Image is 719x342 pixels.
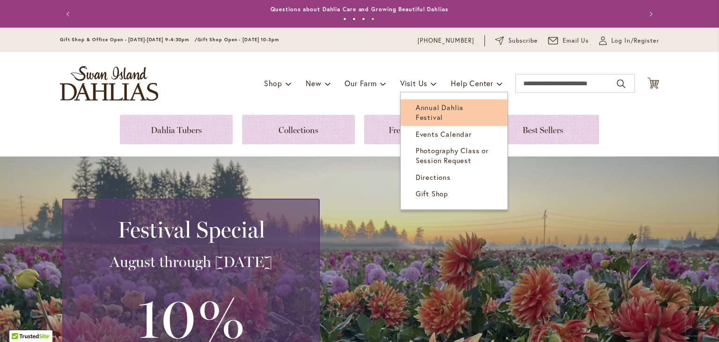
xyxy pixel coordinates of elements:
[198,37,279,43] span: Gift Shop Open - [DATE] 10-3pm
[611,36,659,45] span: Log In/Register
[451,78,493,88] span: Help Center
[418,36,474,45] a: [PHONE_NUMBER]
[548,36,589,45] a: Email Us
[640,5,659,23] button: Next
[60,37,198,43] span: Gift Shop & Office Open - [DATE]-[DATE] 9-4:30pm /
[60,5,79,23] button: Previous
[74,253,308,271] h3: August through [DATE]
[362,17,365,21] button: 3 of 4
[74,216,308,243] h2: Festival Special
[416,103,463,122] span: Annual Dahlia Festival
[345,78,376,88] span: Our Farm
[400,78,427,88] span: Visit Us
[306,78,321,88] span: New
[563,36,589,45] span: Email Us
[495,36,538,45] a: Subscribe
[508,36,538,45] span: Subscribe
[416,146,489,165] span: Photography Class or Session Request
[599,36,659,45] a: Log In/Register
[371,17,374,21] button: 4 of 4
[343,17,346,21] button: 1 of 4
[416,129,472,139] span: Events Calendar
[271,6,448,13] a: Questions about Dahlia Care and Growing Beautiful Dahlias
[416,189,448,198] span: Gift Shop
[352,17,356,21] button: 2 of 4
[416,172,451,182] span: Directions
[264,78,282,88] span: Shop
[60,66,158,101] a: store logo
